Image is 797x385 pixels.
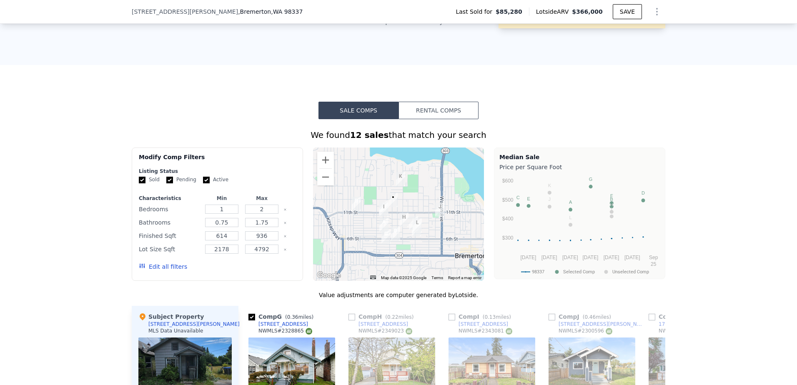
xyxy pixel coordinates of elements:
[548,183,551,188] text: K
[379,200,388,215] div: 1931 11th St
[148,321,240,327] div: [STREET_ADDRESS][PERSON_NAME]
[132,291,665,299] div: Value adjustments are computer generated by Lotside .
[379,202,388,217] div: 1006 Roosevelt Ave
[317,169,334,185] button: Zoom out
[612,269,649,275] text: Unselected Comp
[583,255,599,260] text: [DATE]
[449,321,508,327] a: [STREET_ADDRESS]
[283,221,287,225] button: Clear
[604,255,619,260] text: [DATE]
[396,172,405,186] div: 1704 15th St
[610,197,613,202] text: B
[499,153,660,161] div: Median Sale
[649,312,717,321] div: Comp K
[563,269,595,275] text: Selected Comp
[499,161,660,173] div: Price per Square Foot
[579,314,614,320] span: ( miles)
[649,3,665,20] button: Show Options
[610,193,613,198] text: F
[315,270,343,281] img: Google
[649,321,691,327] a: 1704 15th St
[569,200,572,205] text: A
[348,312,417,321] div: Comp H
[610,202,613,207] text: H
[387,314,398,320] span: 0.22
[649,255,658,260] text: Sep
[166,176,196,183] label: Pending
[370,275,376,279] button: Keyboard shortcuts
[283,248,287,251] button: Clear
[506,328,512,335] img: NWMLS Logo
[409,216,418,230] div: 1503 8th St
[358,321,408,327] div: [STREET_ADDRESS]
[459,321,508,327] div: [STREET_ADDRESS]
[282,314,317,320] span: ( miles)
[613,4,642,19] button: SAVE
[406,328,412,335] img: NWMLS Logo
[456,7,496,16] span: Last Sold for
[243,195,280,202] div: Max
[166,177,173,183] input: Pending
[484,314,496,320] span: 0.13
[536,7,572,16] span: Lotside ARV
[449,312,514,321] div: Comp I
[318,102,398,119] button: Sale Comps
[352,197,361,211] div: 1107 Bloomington Ave
[559,321,645,327] div: [STREET_ADDRESS][PERSON_NAME]
[502,216,514,222] text: $400
[651,261,657,267] text: 25
[258,327,312,335] div: NWMLS # 2328865
[527,196,530,201] text: E
[431,275,443,280] a: Terms (opens in new tab)
[499,173,660,277] svg: A chart.
[496,7,522,16] span: $85,280
[248,312,317,321] div: Comp G
[413,218,422,232] div: 1242 7th St
[606,328,612,335] img: NWMLS Logo
[659,327,712,335] div: NWMLS # 2298129
[521,255,536,260] text: [DATE]
[398,102,479,119] button: Rental Comps
[549,321,645,327] a: [STREET_ADDRESS][PERSON_NAME]
[435,202,444,217] div: 1015 Warren Ave
[148,327,203,334] div: MLS Data Unavailable
[283,208,287,211] button: Clear
[139,177,145,183] input: Sold
[348,321,408,327] a: [STREET_ADDRESS]
[132,7,238,16] span: [STREET_ADDRESS][PERSON_NAME]
[502,197,514,203] text: $500
[549,197,551,202] text: J
[448,275,481,280] a: Report a map error
[248,321,308,327] a: [STREET_ADDRESS]
[459,327,512,335] div: NWMLS # 2343081
[381,275,426,280] span: Map data ©2025 Google
[572,8,603,15] span: $366,000
[541,255,557,260] text: [DATE]
[562,255,578,260] text: [DATE]
[306,328,312,335] img: NWMLS Logo
[391,227,400,241] div: 1727 6th St
[479,314,514,320] span: ( miles)
[258,321,308,327] div: [STREET_ADDRESS]
[132,129,665,141] div: We found that match your search
[358,327,412,335] div: NWMLS # 2349023
[624,255,640,260] text: [DATE]
[203,176,228,183] label: Active
[584,314,596,320] span: 0.46
[203,195,240,202] div: Min
[139,230,200,242] div: Finished Sqft
[139,168,296,175] div: Listing Status
[502,178,514,184] text: $600
[549,312,614,321] div: Comp J
[139,176,160,183] label: Sold
[589,177,593,182] text: G
[139,203,200,215] div: Bedrooms
[138,312,204,321] div: Subject Property
[283,235,287,238] button: Clear
[315,270,343,281] a: Open this area in Google Maps (opens a new window)
[516,195,520,200] text: C
[559,327,612,335] div: NWMLS # 2300596
[139,217,200,228] div: Bathrooms
[382,314,417,320] span: ( miles)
